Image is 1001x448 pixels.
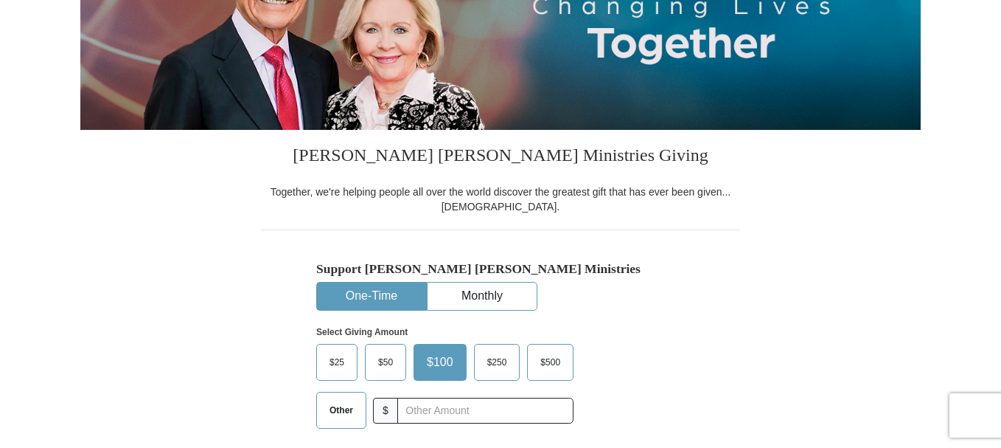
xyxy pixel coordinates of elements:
strong: Select Giving Amount [316,327,408,337]
span: $ [373,398,398,424]
span: $100 [419,351,461,373]
h3: [PERSON_NAME] [PERSON_NAME] Ministries Giving [261,130,740,185]
button: Monthly [428,283,537,310]
h5: Support [PERSON_NAME] [PERSON_NAME] Ministries [316,261,685,277]
span: $250 [480,351,515,373]
span: $50 [371,351,400,373]
span: $25 [322,351,352,373]
span: Other [322,399,360,421]
div: Together, we're helping people all over the world discover the greatest gift that has ever been g... [261,185,740,214]
input: Other Amount [397,398,573,424]
span: $500 [533,351,568,373]
button: One-Time [317,283,426,310]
